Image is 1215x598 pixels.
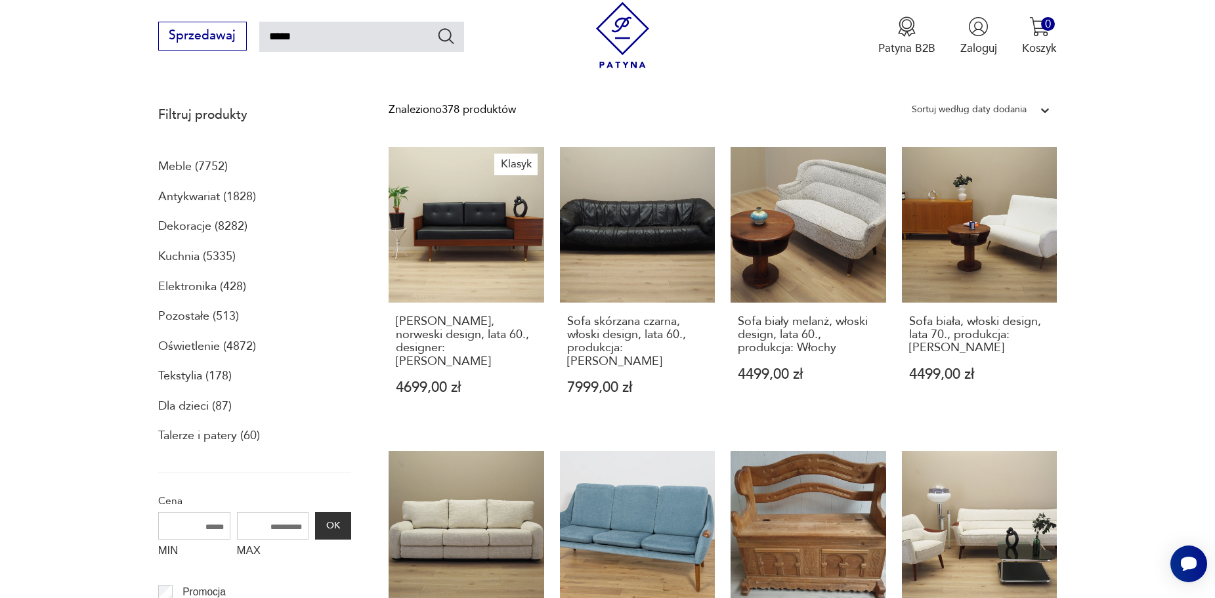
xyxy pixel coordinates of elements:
label: MAX [237,540,309,565]
h3: Sofa biała, włoski design, lata 70., produkcja: [PERSON_NAME] [909,315,1050,355]
a: Sofa skórzana czarna, włoski design, lata 60., produkcja: WłochySofa skórzana czarna, włoski desi... [560,147,715,425]
img: Patyna - sklep z meblami i dekoracjami vintage [589,2,656,68]
h3: Sofa biały melanż, włoski design, lata 60., produkcja: Włochy [738,315,879,355]
a: Dla dzieci (87) [158,395,232,417]
a: Dekoracje (8282) [158,215,247,238]
button: Szukaj [437,26,456,45]
a: Pozostałe (513) [158,305,239,328]
a: Tekstylia (178) [158,365,232,387]
div: 0 [1041,17,1055,31]
p: 4499,00 zł [909,368,1050,381]
a: Sofa biały melanż, włoski design, lata 60., produkcja: WłochySofa biały melanż, włoski design, la... [731,147,886,425]
a: Kuchnia (5335) [158,246,236,268]
h3: Sofa skórzana czarna, włoski design, lata 60., produkcja: [PERSON_NAME] [567,315,708,369]
p: 4699,00 zł [396,381,537,395]
p: Zaloguj [960,41,997,56]
div: Znaleziono 378 produktów [389,101,516,118]
p: Filtruj produkty [158,106,351,123]
a: Oświetlenie (4872) [158,335,256,358]
img: Ikona medalu [897,16,917,37]
h3: [PERSON_NAME], norweski design, lata 60., designer: [PERSON_NAME] [396,315,537,369]
p: 4499,00 zł [738,368,879,381]
img: Ikonka użytkownika [968,16,989,37]
p: Koszyk [1022,41,1057,56]
img: Ikona koszyka [1029,16,1050,37]
iframe: Smartsupp widget button [1170,545,1207,582]
a: Talerze i patery (60) [158,425,260,447]
button: Patyna B2B [878,16,935,56]
p: 7999,00 zł [567,381,708,395]
a: Meble (7752) [158,156,228,178]
button: 0Koszyk [1022,16,1057,56]
a: Sofa biała, włoski design, lata 70., produkcja: WłochySofa biała, włoski design, lata 70., produk... [902,147,1057,425]
a: KlasykSofa mahoniowa, norweski design, lata 60., designer: Ingmar Relling[PERSON_NAME], norweski ... [389,147,544,425]
label: MIN [158,540,230,565]
button: OK [315,512,351,540]
button: Sprzedawaj [158,22,247,51]
button: Zaloguj [960,16,997,56]
a: Antykwariat (1828) [158,186,256,208]
a: Sprzedawaj [158,32,247,42]
div: Sortuj według daty dodania [912,101,1027,118]
a: Elektronika (428) [158,276,246,298]
a: Ikona medaluPatyna B2B [878,16,935,56]
p: Patyna B2B [878,41,935,56]
p: Cena [158,492,351,509]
